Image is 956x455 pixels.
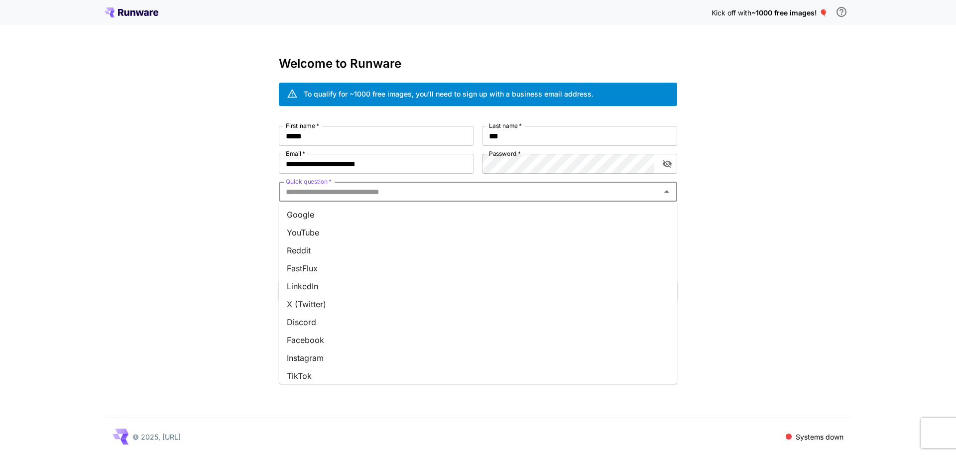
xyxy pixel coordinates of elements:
[489,121,522,130] label: Last name
[132,432,181,442] p: © 2025, [URL]
[286,149,305,158] label: Email
[286,177,332,186] label: Quick question
[832,2,851,22] button: In order to qualify for free credit, you need to sign up with a business email address and click ...
[712,8,751,17] span: Kick off with
[279,241,677,259] li: Reddit
[279,313,677,331] li: Discord
[279,349,677,367] li: Instagram
[796,432,843,442] p: Systems down
[304,89,594,99] div: To qualify for ~1000 free images, you’ll need to sign up with a business email address.
[660,185,674,199] button: Close
[279,367,677,385] li: TikTok
[279,224,677,241] li: YouTube
[489,149,521,158] label: Password
[279,331,677,349] li: Facebook
[279,277,677,295] li: LinkedIn
[286,121,319,130] label: First name
[751,8,828,17] span: ~1000 free images! 🎈
[279,206,677,224] li: Google
[279,259,677,277] li: FastFlux
[658,155,676,173] button: toggle password visibility
[279,295,677,313] li: X (Twitter)
[279,57,677,71] h3: Welcome to Runware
